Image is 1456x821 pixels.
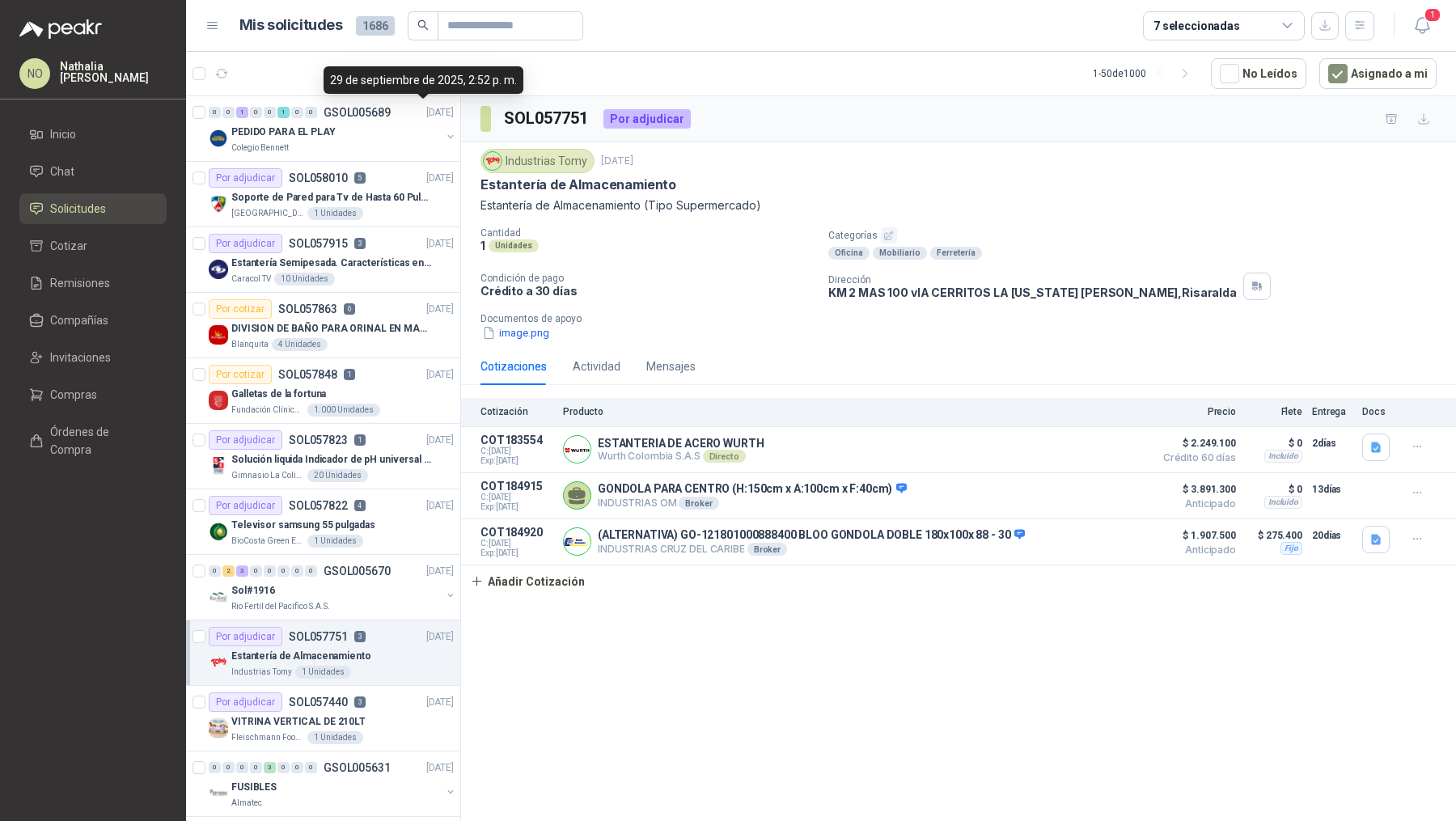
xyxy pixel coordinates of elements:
[19,119,167,150] a: Inicio
[480,548,553,558] span: Exp: [DATE]
[209,565,221,577] div: 0
[231,190,433,205] p: Soporte de Pared para Tv de Hasta 60 Pulgadas con Brazo Articulado
[1407,11,1437,40] button: 1
[1093,61,1198,87] div: 1 - 50 de 1000
[563,406,1145,417] p: Producto
[480,480,553,493] p: COT184915
[480,539,553,548] span: C: [DATE]
[186,293,460,358] a: Por cotizarSOL0578630[DATE] Company LogoDIVISION DE BAÑO PARA ORINAL EN MADERA O PLASTICABlanquit...
[1246,434,1302,453] p: $ 0
[231,273,271,286] p: Caracol TV
[354,238,366,249] p: 3
[209,587,228,607] img: Company Logo
[601,154,633,169] p: [DATE]
[1424,7,1441,23] span: 1
[186,162,460,227] a: Por adjudicarSOL0580105[DATE] Company LogoSoporte de Pared para Tv de Hasta 60 Pulgadas con Brazo...
[231,387,326,402] p: Galletas de la fortuna
[1312,434,1352,453] p: 2 días
[1246,480,1302,499] p: $ 0
[480,434,553,446] p: COT183554
[480,227,815,239] p: Cantidad
[277,107,290,118] div: 1
[231,780,277,795] p: FUSIBLES
[1246,406,1302,417] p: Flete
[19,342,167,373] a: Invitaciones
[603,109,691,129] div: Por adjudicar
[209,391,228,410] img: Company Logo
[231,583,275,599] p: Sol#1916
[209,561,457,613] a: 0 2 3 0 0 0 0 0 GSOL005670[DATE] Company LogoSol#1916Rio Fertil del Pacífico S.A.S.
[19,193,167,224] a: Solicitudes
[480,446,553,456] span: C: [DATE]
[231,142,289,154] p: Colegio Bennett
[1211,58,1306,89] button: No Leídos
[484,152,502,170] img: Company Logo
[480,526,553,539] p: COT184920
[305,762,317,773] div: 0
[480,176,676,193] p: Estantería de Almacenamiento
[461,565,594,598] button: Añadir Cotización
[264,565,276,577] div: 0
[564,528,590,555] img: Company Logo
[19,268,167,298] a: Remisiones
[324,66,523,94] div: 29 de septiembre de 2025, 2:52 p. m.
[307,731,363,744] div: 1 Unidades
[209,168,282,188] div: Por adjudicar
[19,231,167,261] a: Cotizar
[1319,58,1437,89] button: Asignado a mi
[50,125,76,143] span: Inicio
[1155,545,1236,555] span: Anticipado
[289,172,348,184] p: SOL058010
[209,456,228,476] img: Company Logo
[426,236,454,252] p: [DATE]
[60,61,167,83] p: Nathalia [PERSON_NAME]
[289,631,348,642] p: SOL057751
[231,469,304,482] p: Gimnasio La Colina
[1264,450,1302,463] div: Incluido
[289,434,348,446] p: SOL057823
[480,358,547,375] div: Cotizaciones
[646,358,696,375] div: Mensajes
[19,156,167,187] a: Chat
[828,247,870,260] div: Oficina
[50,200,106,218] span: Solicitudes
[480,239,485,252] p: 1
[19,58,50,89] div: NO
[186,227,460,293] a: Por adjudicarSOL0579153[DATE] Company LogoEstantería Semipesada. Características en el adjuntoCar...
[231,535,304,548] p: BioCosta Green Energy S.A.S
[1312,480,1352,499] p: 13 días
[1362,406,1395,417] p: Docs
[564,436,590,463] img: Company Logo
[426,171,454,186] p: [DATE]
[209,234,282,253] div: Por adjudicar
[480,197,1437,214] p: Estantería de Almacenamiento (Tipo Supermercado)
[504,106,590,131] h3: SOL057751
[480,273,815,284] p: Condición de pago
[1155,480,1236,499] span: $ 3.891.300
[305,107,317,118] div: 0
[480,324,551,341] button: image.png
[278,369,337,380] p: SOL057848
[480,502,553,512] span: Exp: [DATE]
[344,369,355,380] p: 1
[1153,17,1240,35] div: 7 seleccionadas
[231,321,433,336] p: DIVISION DE BAÑO PARA ORINAL EN MADERA O PLASTICA
[209,692,282,712] div: Por adjudicar
[231,649,371,664] p: Estantería de Almacenamiento
[231,452,433,468] p: Solución liquida Indicador de pH universal de 500ml o 20 de 25ml (no tiras de papel)
[236,762,248,773] div: 0
[324,762,391,773] p: GSOL005631
[250,565,262,577] div: 0
[236,107,248,118] div: 1
[598,482,907,497] p: GONDOLA PARA CENTRO (H:150cm x A:100cm x F:40cm)
[480,149,595,173] div: Industrias Tomy
[289,238,348,249] p: SOL057915
[278,303,337,315] p: SOL057863
[277,762,290,773] div: 0
[307,469,368,482] div: 20 Unidades
[50,349,111,366] span: Invitaciones
[356,16,395,36] span: 1686
[426,498,454,514] p: [DATE]
[1312,526,1352,545] p: 20 días
[344,303,355,315] p: 0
